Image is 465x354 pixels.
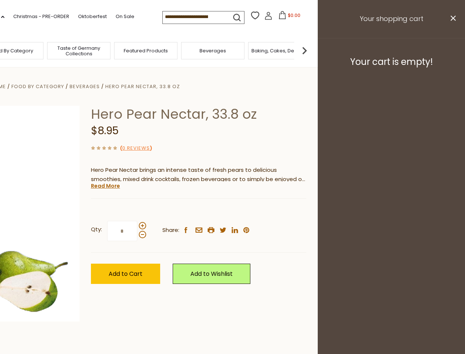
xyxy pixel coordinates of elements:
[91,106,306,122] h1: Hero Pear Nectar, 33.8 oz
[122,145,150,152] a: 0 Reviews
[200,48,226,53] a: Beverages
[13,13,69,21] a: Christmas - PRE-ORDER
[274,11,305,22] button: $0.00
[91,166,306,184] p: Hero Pear Nectar brings an intense taste of fresh pears to delicious smoothies, mixed drink cockt...
[116,13,134,21] a: On Sale
[173,264,250,284] a: Add to Wishlist
[124,48,168,53] a: Featured Products
[91,124,119,138] span: $8.95
[162,226,179,235] span: Share:
[70,83,100,90] a: Beverages
[11,83,64,90] a: Food By Category
[297,43,312,58] img: next arrow
[251,48,309,53] a: Baking, Cakes, Desserts
[109,270,142,278] span: Add to Cart
[91,182,120,190] a: Read More
[49,45,108,56] a: Taste of Germany Collections
[105,83,180,90] a: Hero Pear Nectar, 33.8 oz
[107,221,137,241] input: Qty:
[288,12,300,18] span: $0.00
[91,264,160,284] button: Add to Cart
[78,13,107,21] a: Oktoberfest
[120,145,152,152] span: ( )
[91,225,102,234] strong: Qty:
[327,56,456,67] h3: Your cart is empty!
